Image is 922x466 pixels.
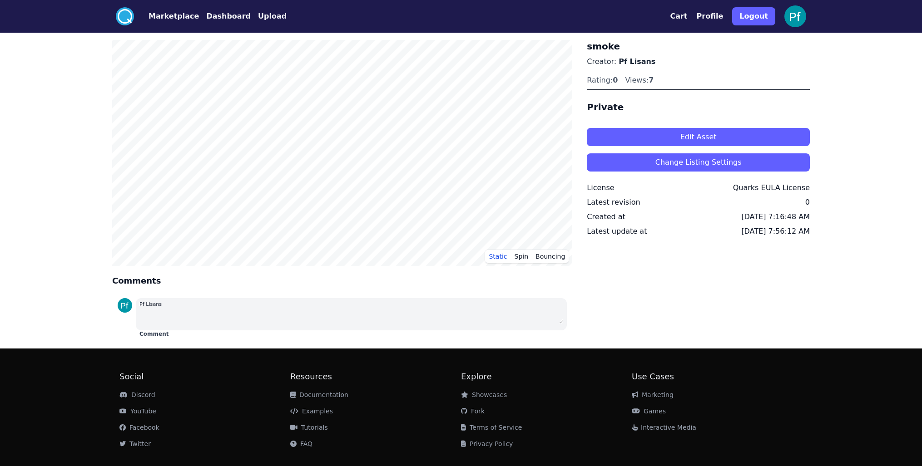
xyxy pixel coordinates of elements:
[461,440,513,447] a: Privacy Policy
[134,11,199,22] a: Marketplace
[587,211,625,222] div: Created at
[532,250,569,263] button: Bouncing
[119,424,159,431] a: Facebook
[258,11,287,22] button: Upload
[732,4,775,29] a: Logout
[511,250,532,263] button: Spin
[732,7,775,25] button: Logout
[632,407,666,415] a: Games
[741,226,810,237] div: [DATE] 7:56:12 AM
[587,121,810,146] a: Edit Asset
[290,424,328,431] a: Tutorials
[290,407,333,415] a: Examples
[290,391,348,398] a: Documentation
[619,57,655,66] a: Pf Lisans
[461,407,485,415] a: Fork
[784,5,806,27] img: profile
[613,76,618,84] span: 0
[119,440,151,447] a: Twitter
[251,11,287,22] a: Upload
[199,11,251,22] a: Dashboard
[290,440,312,447] a: FAQ
[587,101,810,113] h4: Private
[587,56,810,67] p: Creator:
[587,128,810,146] button: Edit Asset
[139,330,169,338] button: Comment
[119,370,290,383] h2: Social
[697,11,724,22] button: Profile
[587,40,810,53] h3: smoke
[587,182,614,193] div: License
[587,197,640,208] div: Latest revision
[461,370,632,383] h2: Explore
[625,75,654,86] div: Views:
[805,197,810,208] div: 0
[461,424,522,431] a: Terms of Service
[119,407,156,415] a: YouTube
[118,298,132,313] img: profile
[119,391,155,398] a: Discord
[149,11,199,22] button: Marketplace
[670,11,687,22] button: Cart
[741,211,810,222] div: [DATE] 7:16:48 AM
[632,370,803,383] h2: Use Cases
[461,391,507,398] a: Showcases
[632,391,674,398] a: Marketing
[587,226,647,237] div: Latest update at
[485,250,511,263] button: Static
[649,76,654,84] span: 7
[632,424,696,431] a: Interactive Media
[587,75,618,86] div: Rating:
[290,370,461,383] h2: Resources
[206,11,251,22] button: Dashboard
[139,301,162,307] small: Pf Lisans
[112,275,572,287] h4: Comments
[733,182,810,193] div: Quarks EULA License
[587,153,810,172] button: Change Listing Settings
